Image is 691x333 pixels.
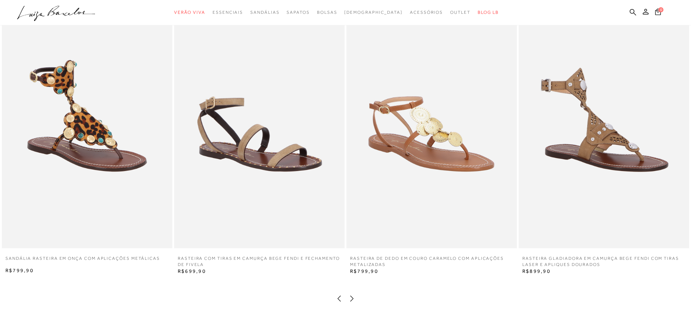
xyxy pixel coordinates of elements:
[450,10,470,15] span: Outlet
[658,7,663,12] span: 0
[317,6,337,19] a: noSubCategoriesText
[346,255,517,268] a: RASTEIRA DE DEDO EM COURO CARAMELO COM APLICAÇÕES METALIZADAS
[478,6,499,19] a: BLOG LB
[174,10,205,15] span: Verão Viva
[287,6,309,19] a: noSubCategoriesText
[174,255,345,268] a: RASTEIRA COM TIRAS EM CAMURÇA BEGE FENDI E FECHAMENTO DE FIVELA
[213,10,243,15] span: Essenciais
[5,267,34,273] span: R$799,90
[250,10,279,15] span: Sandálias
[478,10,499,15] span: BLOG LB
[287,10,309,15] span: Sapatos
[519,255,689,268] a: RASTEIRA GLADIADORA EM CAMURÇA BEGE FENDI COM TIRAS LASER E APLIQUES DOURADOS
[2,255,164,267] a: SANDÁLIA RASTEIRA EM ONÇA COM APLICAÇÕES METÁLICAS
[653,8,663,18] button: 0
[174,6,205,19] a: noSubCategoriesText
[522,268,551,274] span: R$899,90
[410,10,443,15] span: Acessórios
[350,268,378,274] span: R$799,90
[344,10,403,15] span: [DEMOGRAPHIC_DATA]
[344,6,403,19] a: noSubCategoriesText
[213,6,243,19] a: noSubCategoriesText
[450,6,470,19] a: noSubCategoriesText
[317,10,337,15] span: Bolsas
[410,6,443,19] a: noSubCategoriesText
[178,268,206,274] span: R$699,90
[250,6,279,19] a: noSubCategoriesText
